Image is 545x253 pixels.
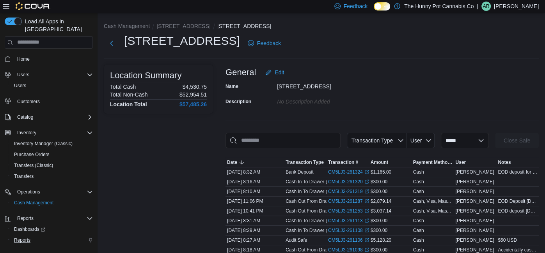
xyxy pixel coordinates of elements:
[364,248,369,252] svg: External link
[225,216,284,225] div: [DATE] 8:31 AM
[407,133,435,148] button: User
[11,235,34,245] a: Reports
[156,23,210,29] button: [STREET_ADDRESS]
[262,65,287,80] button: Edit
[455,247,494,253] span: [PERSON_NAME]
[483,2,490,11] span: AR
[2,69,96,80] button: Users
[498,159,511,165] span: Notes
[2,112,96,123] button: Catalog
[364,199,369,204] svg: External link
[14,141,73,147] span: Inventory Manager (Classic)
[8,149,96,160] button: Purchase Orders
[498,198,537,204] span: EOD Deposit [DATE] cash 2 $625.55 [PERSON_NAME] [PERSON_NAME]
[455,227,494,234] span: [PERSON_NAME]
[327,158,369,167] button: Transaction #
[14,112,93,122] span: Catalog
[413,208,451,214] div: Cash, Visa, Mas...
[14,187,43,197] button: Operations
[104,22,539,32] nav: An example of EuiBreadcrumbs
[371,227,387,234] span: $300.00
[17,215,34,221] span: Reports
[104,23,150,29] button: Cash Management
[8,80,96,91] button: Users
[495,133,539,148] button: Close Safe
[14,173,34,179] span: Transfers
[364,209,369,213] svg: External link
[286,227,348,234] p: Cash In To Drawer (Drawer 1)
[411,158,454,167] button: Payment Methods
[498,208,537,214] span: EOD deposit [DATE] cash 1 $542 [PERSON_NAME] [PERSON_NAME]
[104,35,119,51] button: Next
[225,177,284,186] div: [DATE] 8:16 AM
[371,198,391,204] span: $2,879.14
[14,162,53,169] span: Transfers (Classic)
[17,72,29,78] span: Users
[2,186,96,197] button: Operations
[2,53,96,65] button: Home
[286,179,348,185] p: Cash In To Drawer (Drawer 2)
[14,54,93,64] span: Home
[14,226,45,232] span: Dashboards
[277,95,382,105] div: No Description added
[11,150,53,159] a: Purchase Orders
[413,159,452,165] span: Payment Methods
[371,247,387,253] span: $300.00
[225,83,238,90] label: Name
[284,158,327,167] button: Transaction Type
[110,101,147,107] h4: Location Total
[371,159,388,165] span: Amount
[286,198,357,204] p: Cash Out From Drawer (Drawer 2)
[413,198,451,204] div: Cash, Visa, Mas...
[11,198,57,207] a: Cash Management
[455,169,494,175] span: [PERSON_NAME]
[498,247,537,253] span: Accidentally cashed in before safe audit. Cashed out to put in safe audit values. No transactions
[2,127,96,138] button: Inventory
[225,206,284,216] div: [DATE] 10:41 PM
[328,159,358,165] span: Transaction #
[328,188,369,195] a: CM5LJ3-261319External link
[225,133,341,148] input: This is a search bar. As you type, the results lower in the page will automatically filter.
[455,198,494,204] span: [PERSON_NAME]
[344,2,367,10] span: Feedback
[371,179,387,185] span: $300.00
[413,179,424,185] div: Cash
[455,237,494,243] span: [PERSON_NAME]
[286,188,348,195] p: Cash In To Drawer (Drawer 1)
[225,98,251,105] label: Description
[17,114,33,120] span: Catalog
[11,81,93,90] span: Users
[225,197,284,206] div: [DATE] 11:06 PM
[286,169,313,175] p: Bank Deposit
[371,188,387,195] span: $300.00
[17,189,40,195] span: Operations
[183,84,207,90] p: $4,530.75
[179,101,207,107] h4: $57,485.26
[11,225,93,234] span: Dashboards
[245,35,284,51] a: Feedback
[17,56,30,62] span: Home
[225,167,284,177] div: [DATE] 8:32 AM
[369,158,412,167] button: Amount
[481,2,491,11] div: Alex Rolph
[455,218,494,224] span: [PERSON_NAME]
[14,128,93,137] span: Inventory
[225,68,256,77] h3: General
[11,198,93,207] span: Cash Management
[328,169,369,175] a: CM5LJ3-261324External link
[11,172,37,181] a: Transfers
[347,133,407,148] button: Transaction Type
[455,179,494,185] span: [PERSON_NAME]
[2,213,96,224] button: Reports
[225,235,284,245] div: [DATE] 8:27 AM
[11,161,93,170] span: Transfers (Classic)
[404,2,474,11] p: The Hunny Pot Cannabis Co
[14,187,93,197] span: Operations
[16,2,50,10] img: Cova
[8,160,96,171] button: Transfers (Classic)
[225,187,284,196] div: [DATE] 8:10 AM
[14,112,36,122] button: Catalog
[413,169,424,175] div: Cash
[455,188,494,195] span: [PERSON_NAME]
